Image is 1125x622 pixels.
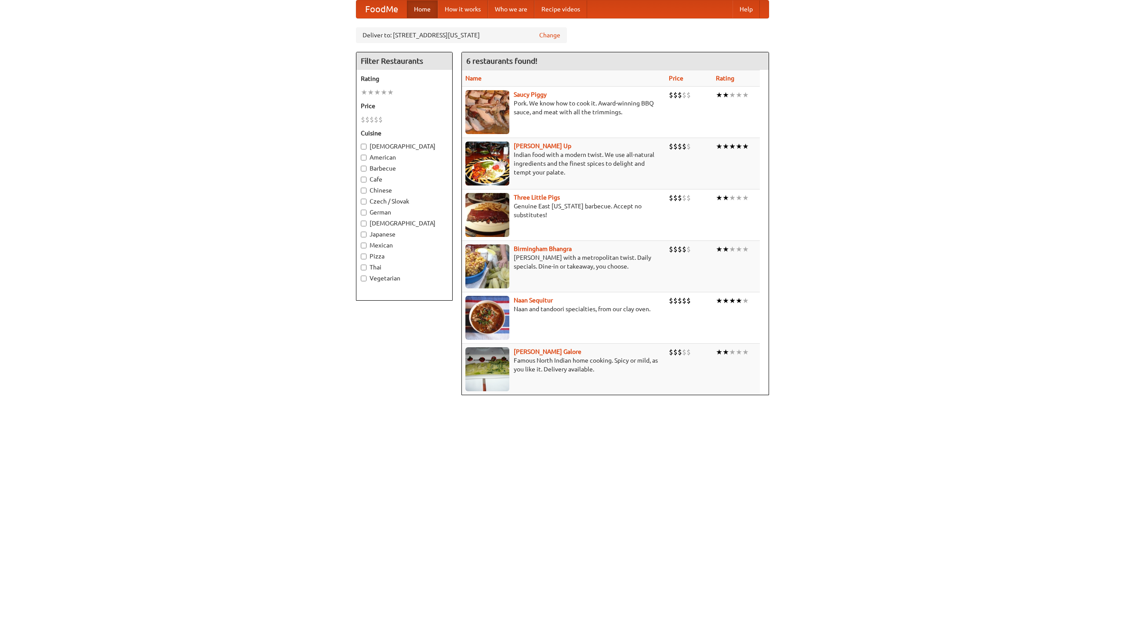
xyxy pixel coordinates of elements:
[356,27,567,43] div: Deliver to: [STREET_ADDRESS][US_STATE]
[361,263,448,272] label: Thai
[361,221,367,226] input: [DEMOGRAPHIC_DATA]
[736,244,742,254] li: ★
[374,87,381,97] li: ★
[514,142,571,149] a: [PERSON_NAME] Up
[387,87,394,97] li: ★
[716,90,722,100] li: ★
[722,296,729,306] li: ★
[356,0,407,18] a: FoodMe
[361,274,448,283] label: Vegetarian
[669,296,673,306] li: $
[465,99,662,116] p: Pork. We know how to cook it. Award-winning BBQ sauce, and meat with all the trimmings.
[361,199,367,204] input: Czech / Slovak
[729,193,736,203] li: ★
[361,186,448,195] label: Chinese
[669,75,683,82] a: Price
[682,193,686,203] li: $
[736,347,742,357] li: ★
[736,90,742,100] li: ★
[673,347,678,357] li: $
[673,142,678,151] li: $
[488,0,534,18] a: Who we are
[722,90,729,100] li: ★
[682,142,686,151] li: $
[716,193,722,203] li: ★
[361,166,367,171] input: Barbecue
[361,144,367,149] input: [DEMOGRAPHIC_DATA]
[361,142,448,151] label: [DEMOGRAPHIC_DATA]
[465,347,509,391] img: currygalore.jpg
[686,244,691,254] li: $
[465,142,509,186] img: curryup.jpg
[736,296,742,306] li: ★
[361,252,448,261] label: Pizza
[736,193,742,203] li: ★
[678,244,682,254] li: $
[539,31,560,40] a: Change
[669,193,673,203] li: $
[361,153,448,162] label: American
[716,75,734,82] a: Rating
[673,296,678,306] li: $
[465,253,662,271] p: [PERSON_NAME] with a metropolitan twist. Daily specials. Dine-in or takeaway, you choose.
[742,244,749,254] li: ★
[361,177,367,182] input: Cafe
[361,210,367,215] input: German
[381,87,387,97] li: ★
[722,244,729,254] li: ★
[465,296,509,340] img: naansequitur.jpg
[686,90,691,100] li: $
[365,115,370,124] li: $
[733,0,760,18] a: Help
[465,244,509,288] img: bhangra.jpg
[361,164,448,173] label: Barbecue
[678,296,682,306] li: $
[534,0,587,18] a: Recipe videos
[678,193,682,203] li: $
[374,115,378,124] li: $
[361,197,448,206] label: Czech / Slovak
[742,296,749,306] li: ★
[686,347,691,357] li: $
[466,57,537,65] ng-pluralize: 6 restaurants found!
[514,348,581,355] a: [PERSON_NAME] Galore
[716,296,722,306] li: ★
[673,193,678,203] li: $
[673,90,678,100] li: $
[736,142,742,151] li: ★
[361,276,367,281] input: Vegetarian
[514,245,572,252] b: Birmingham Bhangra
[356,52,452,70] h4: Filter Restaurants
[361,208,448,217] label: German
[361,87,367,97] li: ★
[716,244,722,254] li: ★
[673,244,678,254] li: $
[686,296,691,306] li: $
[361,219,448,228] label: [DEMOGRAPHIC_DATA]
[465,90,509,134] img: saucy.jpg
[682,347,686,357] li: $
[742,347,749,357] li: ★
[514,91,547,98] a: Saucy Piggy
[514,194,560,201] a: Three Little Pigs
[465,75,482,82] a: Name
[686,193,691,203] li: $
[407,0,438,18] a: Home
[678,347,682,357] li: $
[742,193,749,203] li: ★
[361,230,448,239] label: Japanese
[669,244,673,254] li: $
[669,90,673,100] li: $
[361,74,448,83] h5: Rating
[729,244,736,254] li: ★
[378,115,383,124] li: $
[370,115,374,124] li: $
[716,347,722,357] li: ★
[465,356,662,374] p: Famous North Indian home cooking. Spicy or mild, as you like it. Delivery available.
[514,297,553,304] a: Naan Sequitur
[361,241,448,250] label: Mexican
